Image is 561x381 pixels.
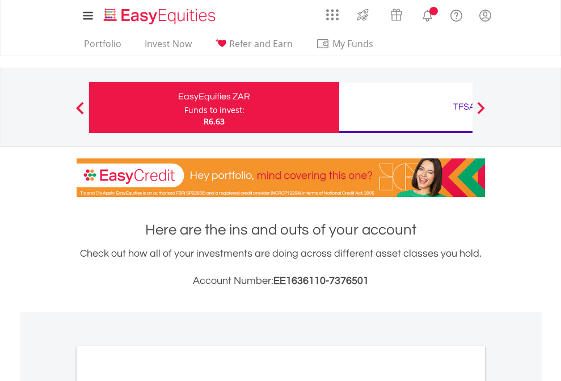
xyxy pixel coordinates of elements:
a: FAQ's and Support [442,3,471,26]
img: EasyCredit Promotion Banner [77,158,485,197]
img: thrive-v2.svg [353,6,372,24]
a: Refer and Earn [210,38,297,56]
a: Notifications [413,3,442,26]
img: grid-menu-icon.svg [326,9,339,21]
button: Next [470,107,492,119]
a: Home page [99,3,220,26]
span: EE1636110-7376501 [273,275,369,286]
img: EasyEquities_Logo.png [102,7,220,26]
a: Invest Now [140,38,196,56]
a: My Profile [471,3,500,28]
img: vouchers-v2.svg [387,6,406,24]
div: EasyEquities ZAR [96,89,332,104]
a: Portfolio [79,38,126,56]
span: My Funds [316,36,390,51]
a: AppsGrid [319,3,346,21]
h1: Here are the ins and outs of your account [77,220,485,240]
button: Previous [69,107,91,119]
div: Funds to invest: [184,104,244,116]
h3: Account Number: [77,273,485,289]
div: Check out how all of your investments are doing across different asset classes you hold. [77,246,485,289]
span: R6.63 [204,116,225,127]
a: Vouchers [379,3,413,24]
span: Refer and Earn [229,37,293,50]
